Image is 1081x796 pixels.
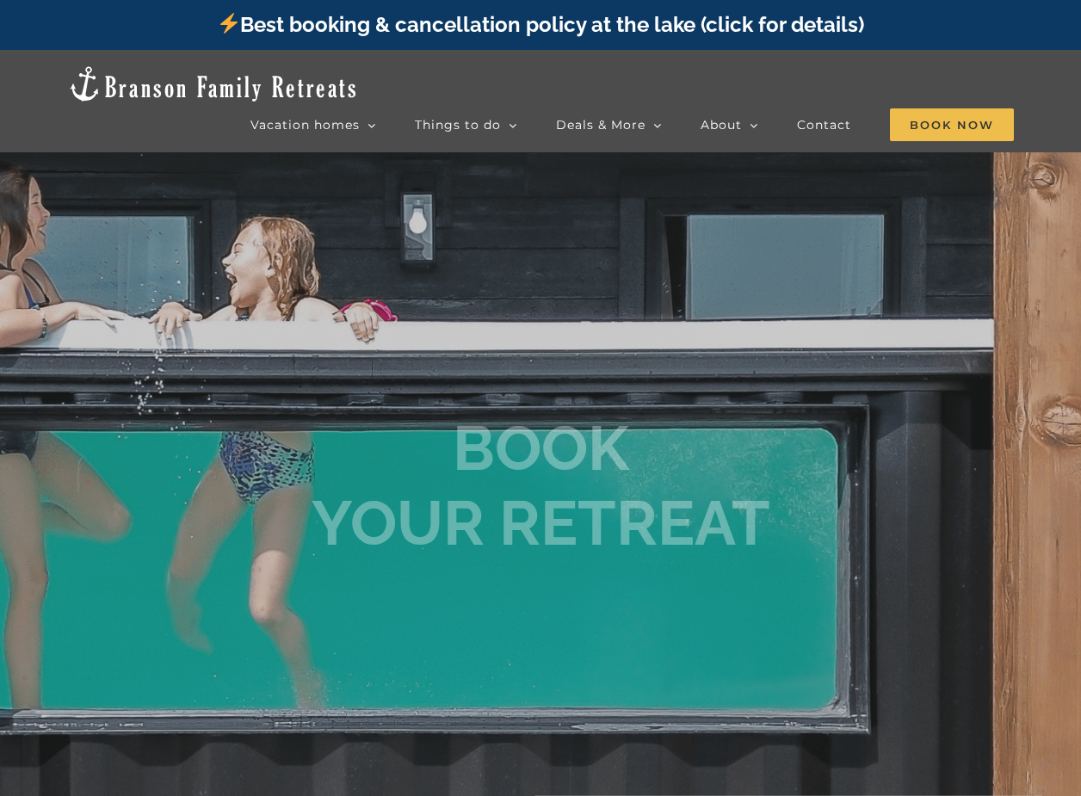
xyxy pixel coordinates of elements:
a: Contact [797,108,851,142]
img: Branson Family Retreats Logo [67,65,359,103]
span: Contact [797,119,851,131]
span: About [701,119,742,131]
a: Book Now [890,108,1014,142]
a: Deals & More [556,108,662,142]
span: Things to do [415,119,501,131]
nav: Main Menu [250,108,1014,142]
span: Book Now [890,108,1014,141]
a: Vacation homes [250,108,376,142]
a: Best booking & cancellation policy at the lake (click for details) [217,12,864,37]
span: Deals & More [556,119,646,131]
img: ⚡️ [219,13,239,34]
a: About [701,108,758,142]
b: BOOK YOUR RETREAT [312,412,770,559]
span: Vacation homes [250,119,360,131]
a: Things to do [415,108,517,142]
